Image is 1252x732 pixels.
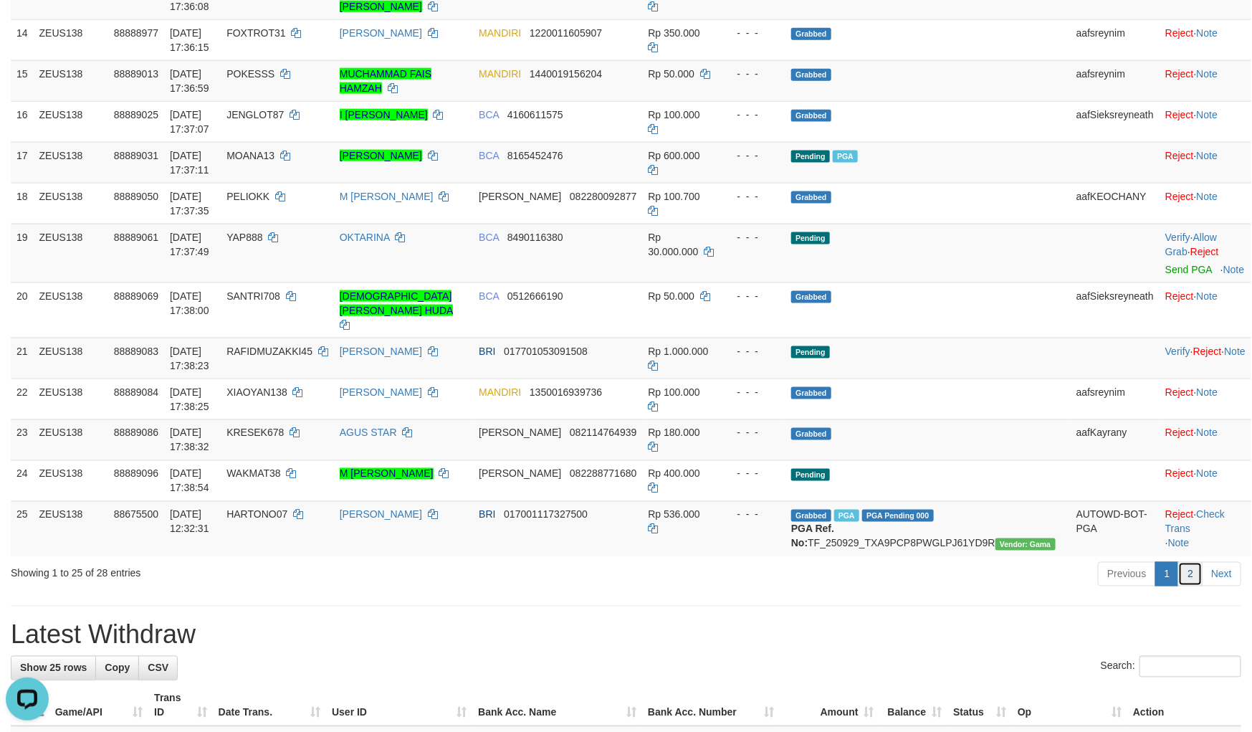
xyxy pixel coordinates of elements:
a: [PERSON_NAME] [340,509,422,521]
a: Reject [1165,150,1194,161]
td: aafsreynim [1071,379,1160,419]
td: · · [1160,501,1251,556]
span: [DATE] 17:38:54 [170,468,209,494]
td: ZEUS138 [34,19,108,60]
span: CSV [148,662,168,674]
a: OKTARINA [340,232,390,243]
a: [PERSON_NAME] [340,386,422,398]
a: I [PERSON_NAME] [340,109,428,120]
span: 88675500 [114,509,158,521]
span: HARTONO07 [226,509,287,521]
a: Reject [1165,509,1194,521]
a: Note [1197,468,1218,480]
span: · [1165,232,1217,257]
span: Copy 0512666190 to clipboard [507,290,563,302]
td: ZEUS138 [34,183,108,224]
a: [DEMOGRAPHIC_DATA][PERSON_NAME] HUDA [340,290,453,316]
th: User ID: activate to sort column ascending [326,685,472,726]
span: Vendor URL: https://trx31.1velocity.biz [995,538,1056,551]
span: Copy 1220011605907 to clipboard [530,27,602,39]
a: Next [1202,562,1241,586]
th: Game/API: activate to sort column ascending [49,685,148,726]
td: 15 [11,60,34,101]
h1: Latest Withdraw [11,621,1241,650]
a: AGUS STAR [340,427,397,439]
a: Send PGA [1165,264,1212,275]
span: Copy 082288771680 to clipboard [570,468,636,480]
th: Status: activate to sort column ascending [947,685,1012,726]
td: 22 [11,379,34,419]
td: ZEUS138 [34,282,108,338]
td: 20 [11,282,34,338]
th: Bank Acc. Number: activate to sort column ascending [642,685,780,726]
td: 25 [11,501,34,556]
td: · [1160,282,1251,338]
a: Reject [1165,27,1194,39]
b: PGA Ref. No: [791,523,834,549]
a: M [PERSON_NAME] [340,468,434,480]
span: BCA [479,109,499,120]
span: [DATE] 17:37:35 [170,191,209,217]
td: aafKayrany [1071,419,1160,460]
span: MANDIRI [479,27,521,39]
span: Rp 50.000 [649,290,695,302]
a: Verify [1165,232,1190,243]
div: - - - [725,467,780,481]
td: aafsreynim [1071,19,1160,60]
a: Reject [1165,109,1194,120]
a: Reject [1165,191,1194,202]
span: Grabbed [791,291,831,303]
th: Bank Acc. Name: activate to sort column ascending [472,685,642,726]
div: - - - [725,508,780,522]
a: Reject [1165,386,1194,398]
td: aafKEOCHANY [1071,183,1160,224]
span: Pending [791,469,830,481]
th: Amount: activate to sort column ascending [780,685,880,726]
span: JENGLOT87 [226,109,284,120]
td: ZEUS138 [34,224,108,282]
span: Rp 600.000 [649,150,700,161]
div: - - - [725,344,780,358]
label: Search: [1101,656,1241,678]
a: [PERSON_NAME] [340,27,422,39]
span: Copy 8490116380 to clipboard [507,232,563,243]
div: - - - [725,426,780,440]
td: ZEUS138 [34,460,108,501]
span: MANDIRI [479,386,521,398]
a: Show 25 rows [11,656,96,680]
span: SANTRI708 [226,290,280,302]
span: [DATE] 17:38:25 [170,386,209,412]
span: Rp 1.000.000 [649,346,709,357]
span: POKESSS [226,68,274,80]
span: KRESEK678 [226,427,284,439]
a: Note [1223,264,1245,275]
span: BRI [479,346,495,357]
td: 23 [11,419,34,460]
td: · · [1160,338,1251,379]
span: Grabbed [791,110,831,122]
span: Rp 180.000 [649,427,700,439]
span: MOANA13 [226,150,274,161]
span: Copy 017701053091508 to clipboard [504,346,588,357]
a: 1 [1155,562,1180,586]
span: 88889025 [114,109,158,120]
button: Open LiveChat chat widget [6,6,49,49]
span: Grabbed [791,387,831,399]
div: - - - [725,26,780,40]
span: 88888977 [114,27,158,39]
a: MUCHAMMAD FAIS HAMZAH [340,68,431,94]
a: Note [1225,346,1246,357]
span: [DATE] 17:38:00 [170,290,209,316]
span: BCA [479,150,499,161]
span: Grabbed [791,428,831,440]
div: - - - [725,148,780,163]
span: Copy 082114764939 to clipboard [570,427,636,439]
td: 19 [11,224,34,282]
th: Balance: activate to sort column ascending [880,685,948,726]
td: · [1160,183,1251,224]
td: ZEUS138 [34,142,108,183]
th: Action [1127,685,1241,726]
a: Previous [1098,562,1155,586]
span: 88889096 [114,468,158,480]
span: Rp 100.700 [649,191,700,202]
